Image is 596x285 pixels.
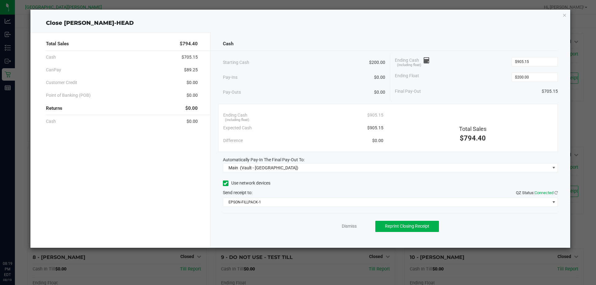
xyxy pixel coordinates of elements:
span: $0.00 [187,92,198,99]
span: (Vault - [GEOGRAPHIC_DATA]) [240,165,298,170]
iframe: Resource center [6,235,25,254]
span: (including float) [397,63,421,68]
span: $905.15 [367,125,383,131]
span: $0.00 [372,137,383,144]
span: Pay-Ins [223,74,237,81]
span: Send receipt to: [223,190,252,195]
span: Total Sales [46,40,69,47]
span: Ending Cash [395,57,430,66]
span: Ending Cash [223,112,247,118]
span: Reprint Closing Receipt [385,224,429,229]
span: $794.40 [180,40,198,47]
span: (including float) [225,118,249,123]
div: Close [PERSON_NAME]-HEAD [30,19,571,27]
span: $0.00 [187,79,198,86]
span: $905.15 [367,112,383,118]
span: Expected Cash [223,125,252,131]
span: $705.15 [542,88,558,95]
span: EPSON-FILLPACK-1 [223,198,550,207]
span: QZ Status: [516,190,558,195]
span: Pay-Outs [223,89,241,96]
a: Dismiss [342,223,357,229]
span: Starting Cash [223,59,249,66]
span: Cash [46,54,56,60]
span: Main [228,165,238,170]
span: $200.00 [369,59,385,66]
span: Difference [223,137,243,144]
span: $0.00 [374,89,385,96]
span: CanPay [46,67,61,73]
span: Automatically Pay-In The Final Pay-Out To: [223,157,305,162]
span: Connected [535,190,553,195]
span: Point of Banking (POB) [46,92,91,99]
span: $0.00 [374,74,385,81]
label: Use network devices [223,180,270,186]
span: Ending Float [395,73,419,82]
span: Cash [46,118,56,125]
span: $705.15 [182,54,198,60]
span: Final Pay-Out [395,88,421,95]
span: $0.00 [187,118,198,125]
span: Cash [223,40,233,47]
span: Customer Credit [46,79,77,86]
button: Reprint Closing Receipt [375,221,439,232]
div: Returns [46,102,198,115]
span: $794.40 [460,134,486,142]
span: $89.25 [184,67,198,73]
span: $0.00 [185,105,198,112]
span: Total Sales [459,126,486,132]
